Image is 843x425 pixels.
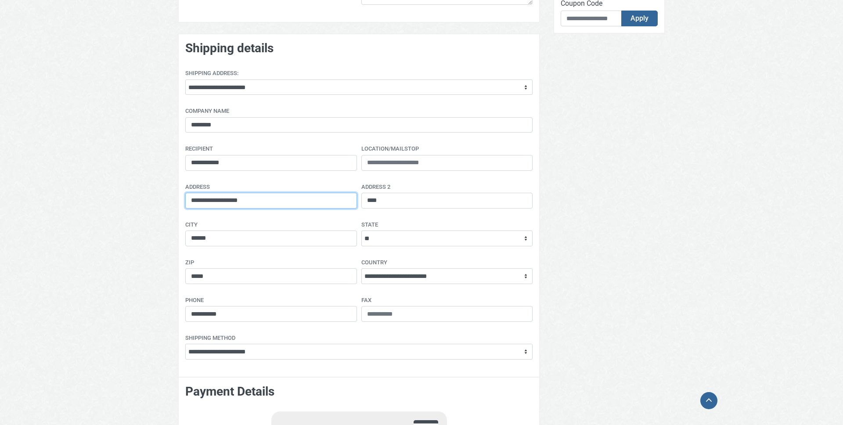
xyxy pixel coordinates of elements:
[361,220,378,229] label: State
[361,296,371,305] label: Fax
[185,384,533,399] h3: Payment Details
[185,144,213,153] label: Recipient
[185,183,210,191] label: Address
[361,183,390,191] label: Address 2
[185,220,198,229] label: City
[185,107,229,115] label: Company Name
[185,69,238,78] label: Shipping Address:
[185,41,533,56] h3: Shipping details
[361,144,419,153] label: Location/Mailstop
[185,334,235,342] label: Shipping Method
[185,296,204,305] label: Phone
[621,11,658,26] button: Apply
[185,258,194,267] label: Zip
[361,258,387,267] label: Country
